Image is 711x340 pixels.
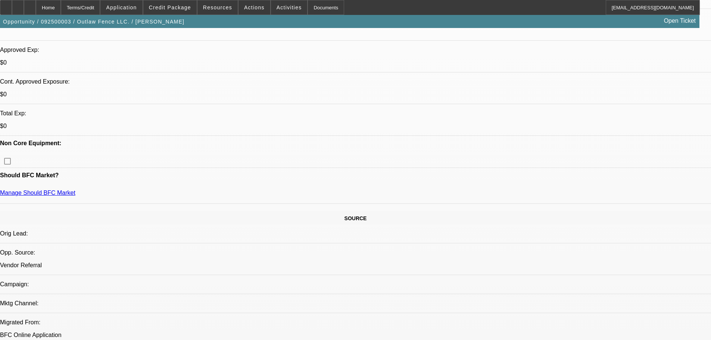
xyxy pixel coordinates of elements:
span: Opportunity / 092500003 / Outlaw Fence LLC. / [PERSON_NAME] [3,19,184,25]
a: Open Ticket [661,15,699,27]
button: Actions [238,0,270,15]
span: Application [106,4,137,10]
span: SOURCE [344,215,367,221]
span: Credit Package [149,4,191,10]
span: Activities [277,4,302,10]
span: Actions [244,4,265,10]
button: Activities [271,0,308,15]
button: Credit Package [143,0,197,15]
button: Application [100,0,142,15]
span: Resources [203,4,232,10]
button: Resources [197,0,238,15]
